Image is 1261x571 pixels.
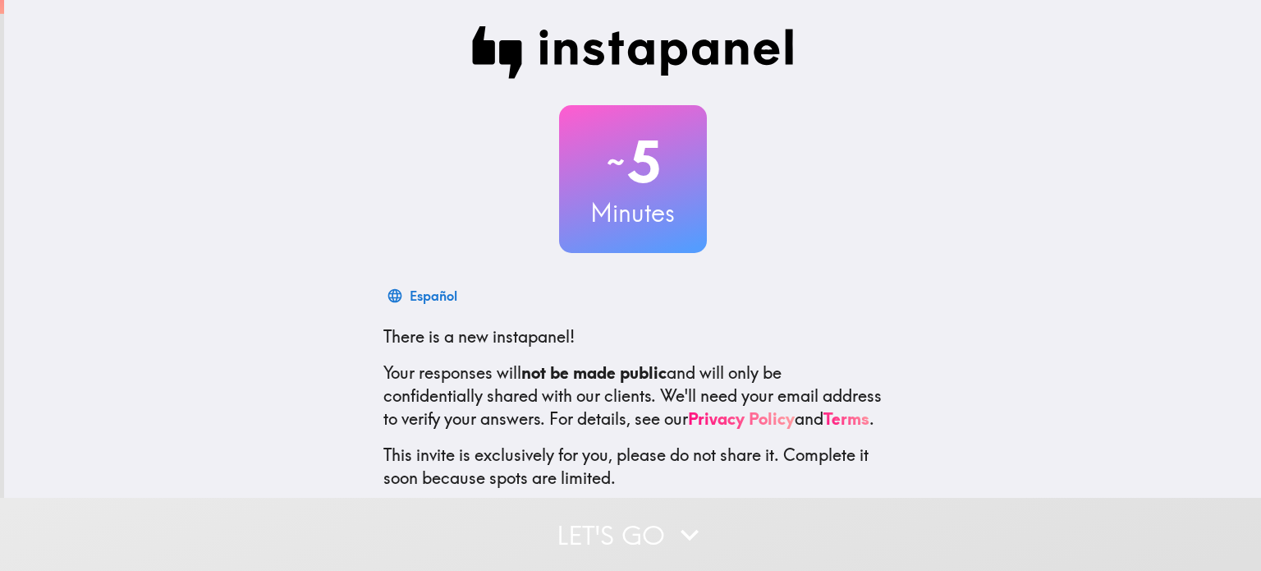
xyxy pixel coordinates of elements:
a: Privacy Policy [688,408,795,429]
h2: 5 [559,128,707,196]
b: not be made public [521,362,667,383]
p: Your responses will and will only be confidentially shared with our clients. We'll need your emai... [383,361,883,431]
span: There is a new instapanel! [383,326,575,347]
span: ~ [604,137,627,186]
div: Español [410,284,457,307]
img: Instapanel [472,26,794,79]
a: Terms [823,408,869,429]
button: Español [383,279,464,312]
h3: Minutes [559,196,707,230]
p: This invite is exclusively for you, please do not share it. Complete it soon because spots are li... [383,444,883,490]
